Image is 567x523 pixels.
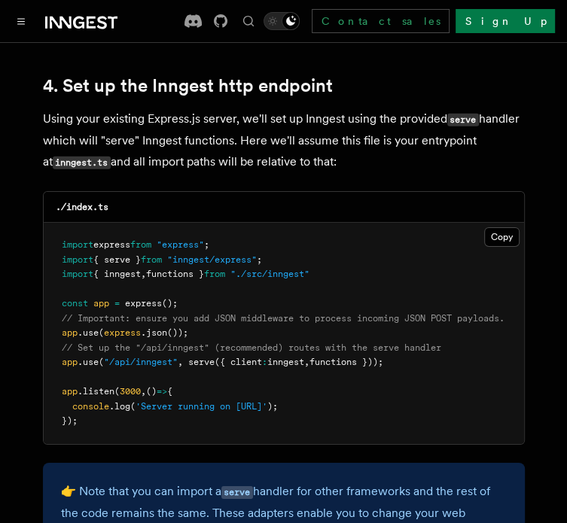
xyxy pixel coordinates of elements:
span: ( [130,401,136,412]
span: app [62,327,78,338]
span: , [141,269,146,279]
span: .use [78,327,99,338]
span: functions } [146,269,204,279]
span: "inngest/express" [167,254,257,265]
button: Toggle navigation [12,12,30,30]
span: ()); [167,327,188,338]
span: { [167,386,172,397]
span: ( [114,386,120,397]
span: .json [141,327,167,338]
code: serve [221,486,253,499]
span: => [157,386,167,397]
span: express [104,327,141,338]
span: , [304,357,309,367]
button: Toggle dark mode [264,12,300,30]
span: 3000 [120,386,141,397]
span: .use [78,357,99,367]
span: inngest [267,357,304,367]
span: ); [267,401,278,412]
a: 4. Set up the Inngest http endpoint [43,75,333,96]
span: import [62,269,93,279]
span: app [93,298,109,309]
span: ; [257,254,262,265]
span: "express" [157,239,204,250]
span: "/api/inngest" [104,357,178,367]
span: console [72,401,109,412]
span: }); [62,415,78,426]
code: ./index.ts [56,202,108,212]
span: import [62,239,93,250]
span: .log [109,401,130,412]
span: : [262,357,267,367]
span: , [141,386,146,397]
span: { inngest [93,269,141,279]
span: from [130,239,151,250]
span: // Important: ensure you add JSON middleware to process incoming JSON POST payloads. [62,313,505,324]
span: () [146,386,157,397]
span: from [141,254,162,265]
span: // Set up the "/api/inngest" (recommended) routes with the serve handler [62,342,441,353]
span: const [62,298,88,309]
span: app [62,357,78,367]
span: "./src/inngest" [230,269,309,279]
span: ; [204,239,209,250]
a: Contact sales [312,9,450,33]
span: { serve } [93,254,141,265]
span: , [178,357,183,367]
span: 'Server running on [URL]' [136,401,267,412]
span: import [62,254,93,265]
a: serve [221,484,253,498]
code: inngest.ts [53,157,111,169]
code: serve [447,114,479,126]
span: ( [99,327,104,338]
span: .listen [78,386,114,397]
a: Sign Up [456,9,555,33]
span: = [114,298,120,309]
span: from [204,269,225,279]
span: ({ client [215,357,262,367]
span: express [125,298,162,309]
span: (); [162,298,178,309]
button: Copy [484,227,520,247]
span: app [62,386,78,397]
span: ( [99,357,104,367]
span: express [93,239,130,250]
span: serve [188,357,215,367]
p: Using your existing Express.js server, we'll set up Inngest using the provided handler which will... [43,108,525,173]
span: functions })); [309,357,383,367]
button: Find something... [239,12,258,30]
